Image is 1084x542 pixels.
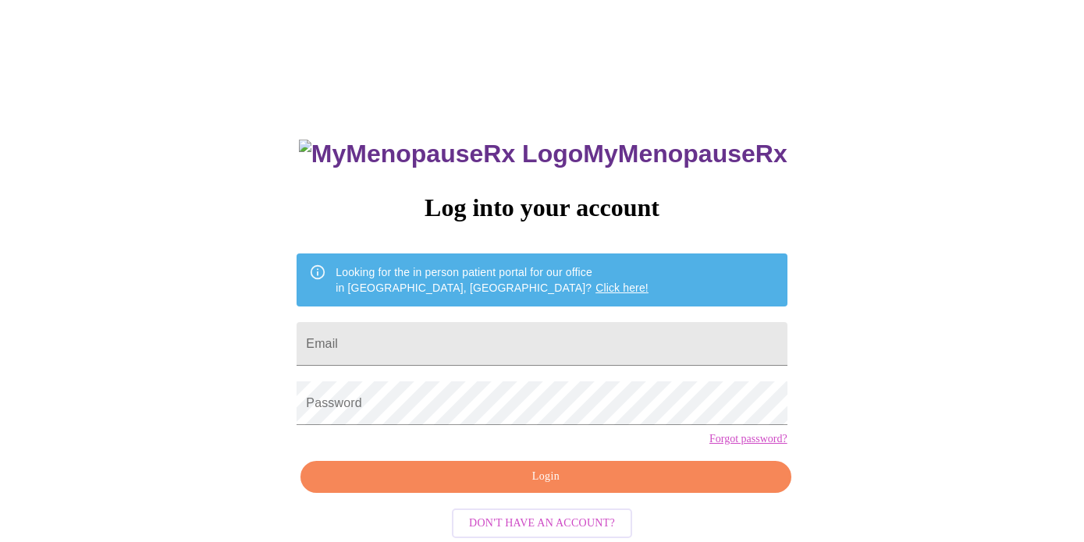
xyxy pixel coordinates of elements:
[448,515,636,528] a: Don't have an account?
[300,461,791,493] button: Login
[452,508,632,539] button: Don't have an account?
[299,140,583,168] img: MyMenopauseRx Logo
[595,282,649,294] a: Click here!
[297,193,787,222] h3: Log into your account
[709,433,787,445] a: Forgot password?
[469,514,615,533] span: Don't have an account?
[336,258,649,302] div: Looking for the in person patient portal for our office in [GEOGRAPHIC_DATA], [GEOGRAPHIC_DATA]?
[318,467,773,487] span: Login
[299,140,787,168] h3: MyMenopauseRx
